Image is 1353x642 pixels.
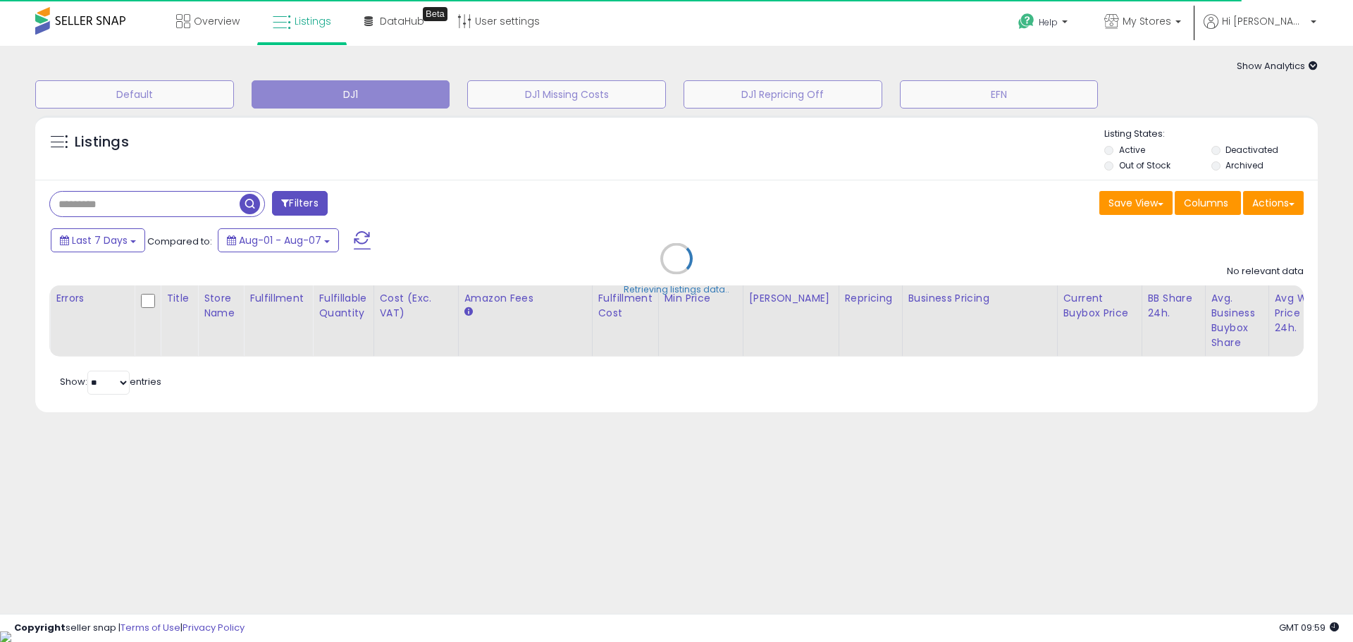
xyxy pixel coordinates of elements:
i: Get Help [1018,13,1035,30]
span: 2025-08-15 09:59 GMT [1279,621,1339,634]
button: DJ1 Missing Costs [467,80,666,109]
a: Hi [PERSON_NAME] [1204,14,1316,46]
span: Hi [PERSON_NAME] [1222,14,1306,28]
a: Privacy Policy [183,621,245,634]
span: Overview [194,14,240,28]
button: DJ1 [252,80,450,109]
a: Terms of Use [121,621,180,634]
button: DJ1 Repricing Off [684,80,882,109]
span: My Stores [1123,14,1171,28]
div: Tooltip anchor [423,7,447,21]
strong: Copyright [14,621,66,634]
div: seller snap | | [14,622,245,635]
button: EFN [900,80,1099,109]
div: Retrieving listings data.. [624,283,729,296]
button: Default [35,80,234,109]
span: Help [1039,16,1058,28]
a: Help [1007,2,1082,46]
span: Listings [295,14,331,28]
span: DataHub [380,14,424,28]
span: Show Analytics [1237,59,1318,73]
